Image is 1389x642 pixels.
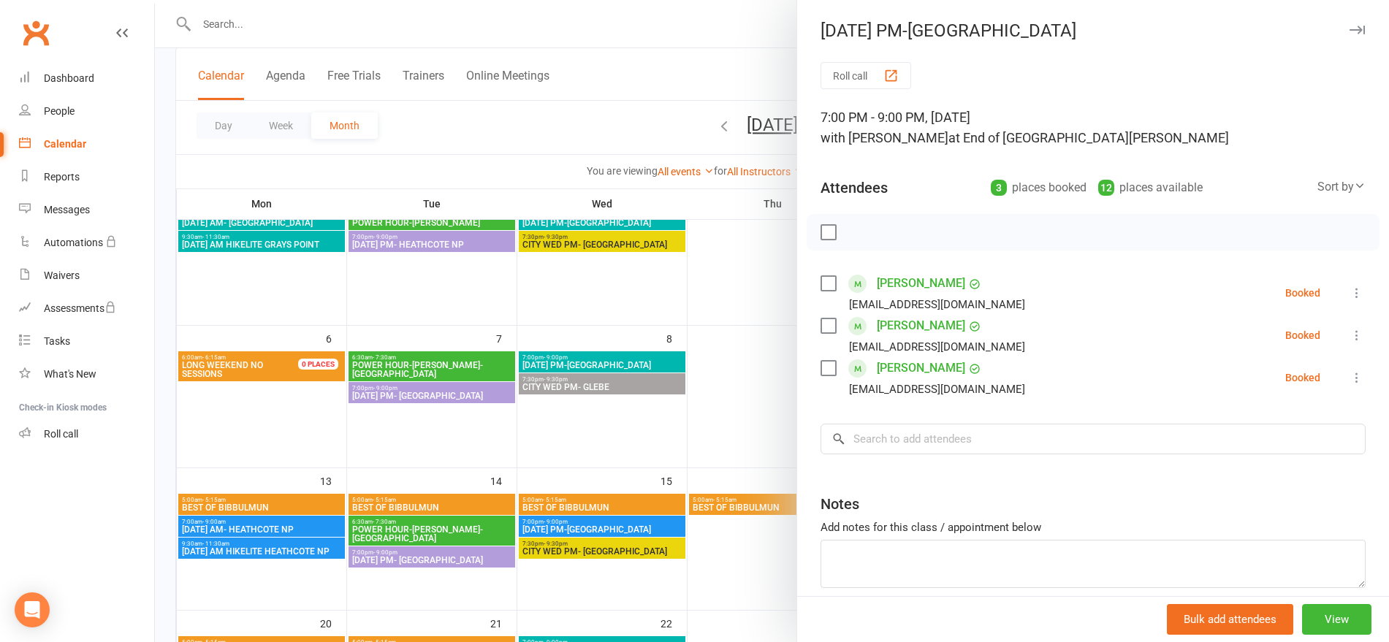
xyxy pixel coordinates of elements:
input: Search to add attendees [821,424,1366,454]
div: places available [1098,177,1203,198]
a: Assessments [19,292,154,325]
a: Dashboard [19,62,154,95]
a: People [19,95,154,128]
div: 3 [991,180,1007,196]
div: places booked [991,177,1087,198]
button: Roll call [821,62,911,89]
a: What's New [19,358,154,391]
a: [PERSON_NAME] [877,356,965,380]
div: Add notes for this class / appointment below [821,519,1366,536]
div: Booked [1285,372,1320,383]
a: [PERSON_NAME] [877,314,965,337]
div: Tasks [44,335,70,347]
a: Reports [19,161,154,194]
div: Calendar [44,138,86,150]
div: Reports [44,171,80,183]
div: [EMAIL_ADDRESS][DOMAIN_NAME] [849,337,1025,356]
a: Clubworx [18,15,54,51]
div: What's New [44,368,96,380]
a: Waivers [19,259,154,292]
div: Dashboard [44,72,94,84]
span: at End of [GEOGRAPHIC_DATA][PERSON_NAME] [948,130,1229,145]
button: View [1302,604,1371,635]
div: Attendees [821,177,888,198]
div: Notes [821,494,859,514]
div: 7:00 PM - 9:00 PM, [DATE] [821,107,1366,148]
div: Booked [1285,288,1320,298]
div: Waivers [44,270,80,281]
div: People [44,105,75,117]
a: [PERSON_NAME] [877,272,965,295]
div: [EMAIL_ADDRESS][DOMAIN_NAME] [849,380,1025,399]
div: Booked [1285,330,1320,340]
div: Sort by [1317,177,1366,196]
div: [EMAIL_ADDRESS][DOMAIN_NAME] [849,295,1025,314]
div: Open Intercom Messenger [15,592,50,627]
button: Bulk add attendees [1167,604,1293,635]
a: Messages [19,194,154,226]
div: Roll call [44,428,78,440]
a: Automations [19,226,154,259]
a: Tasks [19,325,154,358]
div: 12 [1098,180,1114,196]
a: Calendar [19,128,154,161]
div: Messages [44,204,90,215]
span: with [PERSON_NAME] [821,130,948,145]
a: Roll call [19,418,154,451]
div: Assessments [44,302,116,314]
div: [DATE] PM-[GEOGRAPHIC_DATA] [797,20,1389,41]
div: Automations [44,237,103,248]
